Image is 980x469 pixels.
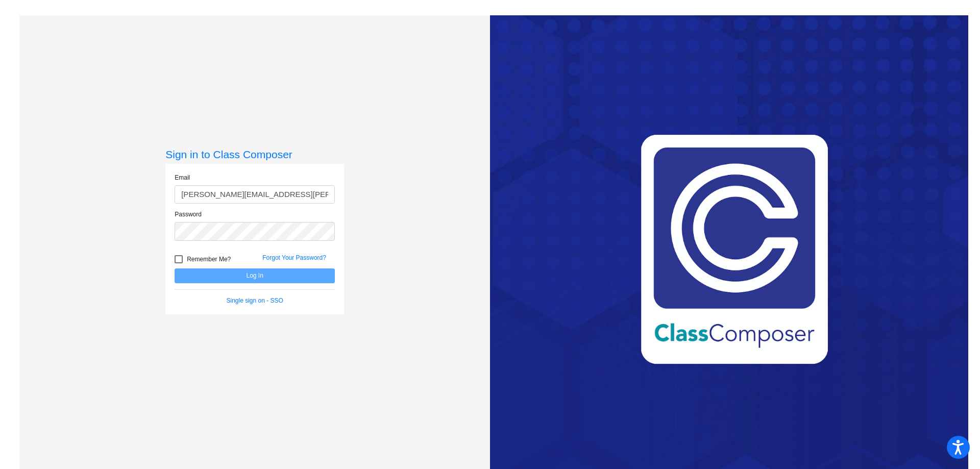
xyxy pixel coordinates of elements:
[187,253,231,265] span: Remember Me?
[175,268,335,283] button: Log In
[227,297,283,304] a: Single sign on - SSO
[165,148,344,161] h3: Sign in to Class Composer
[175,173,190,182] label: Email
[175,210,202,219] label: Password
[262,254,326,261] a: Forgot Your Password?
